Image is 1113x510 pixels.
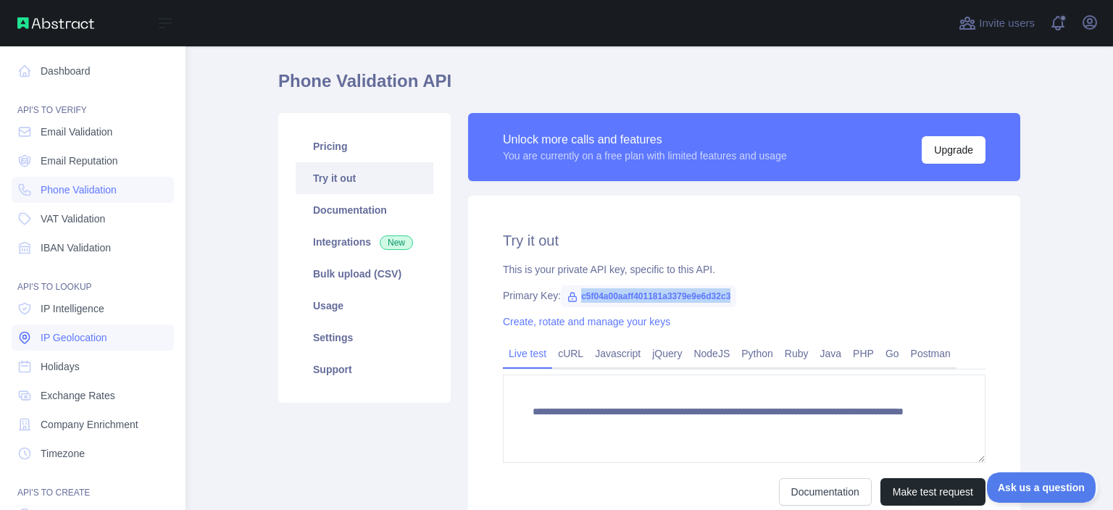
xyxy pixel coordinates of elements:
a: Javascript [589,342,646,365]
span: Invite users [979,15,1035,32]
h2: Try it out [503,230,985,251]
a: Integrations New [296,226,433,258]
a: Postman [905,342,956,365]
span: Timezone [41,446,85,461]
a: Go [880,342,905,365]
a: NodeJS [688,342,735,365]
span: Company Enrichment [41,417,138,432]
a: Support [296,354,433,385]
a: Ruby [779,342,814,365]
img: Abstract API [17,17,94,29]
div: API'S TO LOOKUP [12,264,174,293]
a: Pricing [296,130,433,162]
div: Primary Key: [503,288,985,303]
span: IP Intelligence [41,301,104,316]
span: Email Validation [41,125,112,139]
span: Holidays [41,359,80,374]
a: Phone Validation [12,177,174,203]
a: Documentation [779,478,872,506]
a: Try it out [296,162,433,194]
div: You are currently on a free plan with limited features and usage [503,149,787,163]
a: Java [814,342,848,365]
a: Settings [296,322,433,354]
a: Live test [503,342,552,365]
a: Documentation [296,194,433,226]
a: Exchange Rates [12,382,174,409]
a: Usage [296,290,433,322]
a: IBAN Validation [12,235,174,261]
span: IBAN Validation [41,241,111,255]
a: Bulk upload (CSV) [296,258,433,290]
a: Holidays [12,354,174,380]
div: API'S TO CREATE [12,469,174,498]
span: New [380,235,413,250]
a: IP Intelligence [12,296,174,322]
a: VAT Validation [12,206,174,232]
span: Exchange Rates [41,388,115,403]
a: Timezone [12,440,174,467]
a: Company Enrichment [12,411,174,438]
iframe: Toggle Customer Support [987,472,1099,503]
h1: Phone Validation API [278,70,1020,104]
a: cURL [552,342,589,365]
a: Python [735,342,779,365]
a: Email Validation [12,119,174,145]
div: API'S TO VERIFY [12,87,174,116]
div: This is your private API key, specific to this API. [503,262,985,277]
a: Email Reputation [12,148,174,174]
span: IP Geolocation [41,330,107,345]
a: Dashboard [12,58,174,84]
span: VAT Validation [41,212,105,226]
span: c5f04a00aaff401181a3379e9e6d32c3 [561,285,736,307]
a: IP Geolocation [12,325,174,351]
button: Upgrade [922,136,985,164]
button: Make test request [880,478,985,506]
button: Invite users [956,12,1038,35]
a: Create, rotate and manage your keys [503,316,670,327]
span: Email Reputation [41,154,118,168]
a: PHP [847,342,880,365]
span: Phone Validation [41,183,117,197]
a: jQuery [646,342,688,365]
div: Unlock more calls and features [503,131,787,149]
